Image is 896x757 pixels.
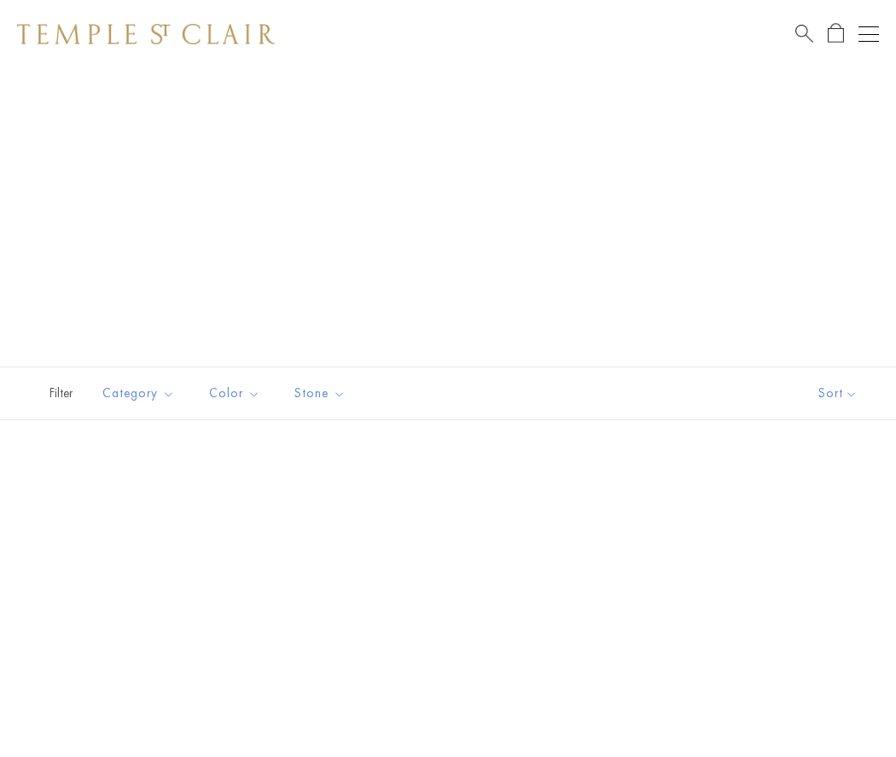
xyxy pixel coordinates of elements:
[780,367,896,419] button: Show sort by
[795,23,813,44] a: Search
[90,374,188,413] button: Category
[17,24,275,44] img: Temple St. Clair
[201,383,273,404] span: Color
[858,24,879,44] button: Open navigation
[282,374,358,413] button: Stone
[196,374,273,413] button: Color
[94,383,188,404] span: Category
[286,383,358,404] span: Stone
[828,23,844,44] a: Open Shopping Bag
